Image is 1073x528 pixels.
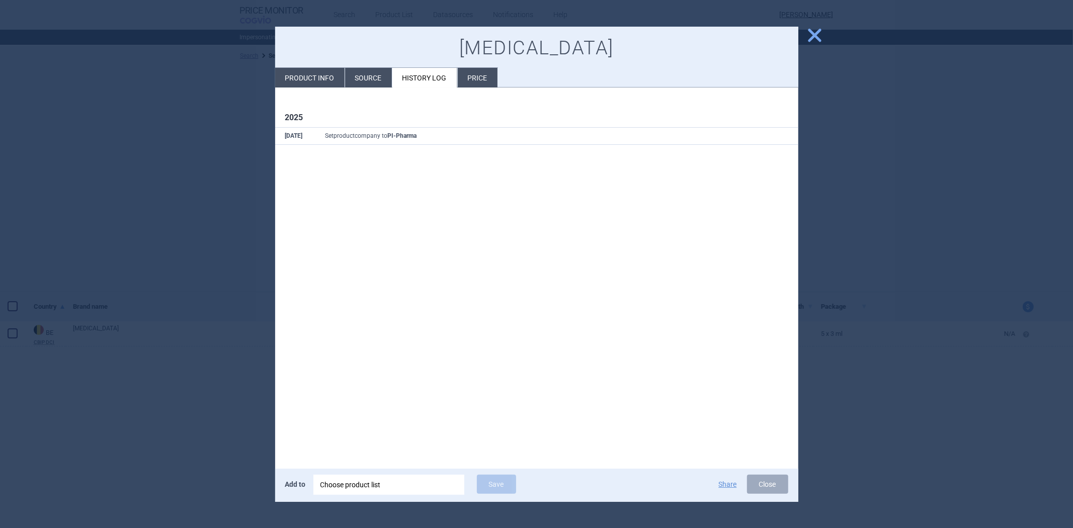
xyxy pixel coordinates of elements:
[275,68,345,87] li: Product info
[345,68,392,87] li: Source
[477,475,516,494] button: Save
[313,475,464,495] div: Choose product list
[320,475,457,495] div: Choose product list
[392,68,457,87] li: History log
[285,113,788,122] h1: 2025
[458,68,498,87] li: Price
[325,132,417,139] span: Set product company to
[719,481,737,488] button: Share
[747,475,788,494] button: Close
[285,37,788,60] h1: [MEDICAL_DATA]
[388,132,417,139] strong: PI-Pharma
[285,475,306,494] p: Add to
[275,128,315,145] th: [DATE]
